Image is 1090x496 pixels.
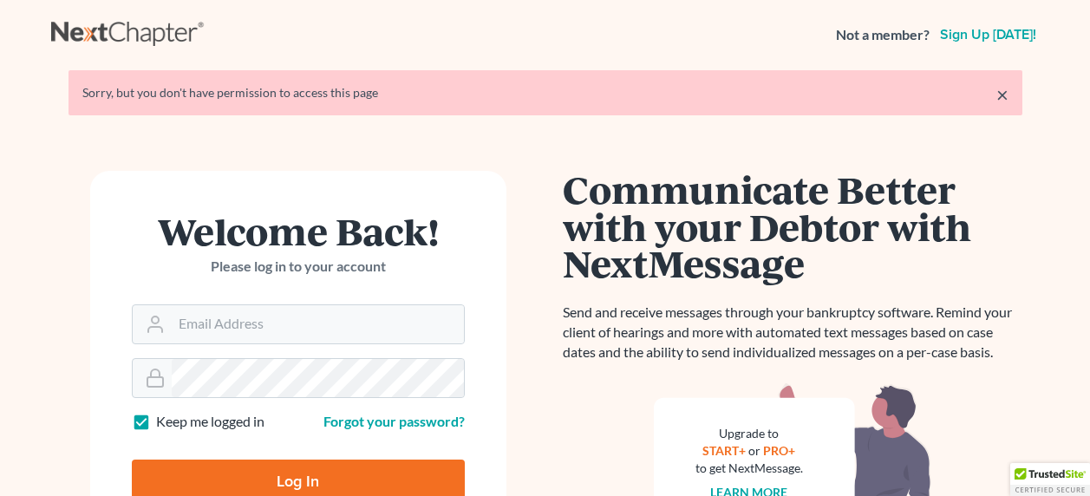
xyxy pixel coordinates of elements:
[563,171,1022,282] h1: Communicate Better with your Debtor with NextMessage
[156,412,264,432] label: Keep me logged in
[1010,463,1090,496] div: TrustedSite Certified
[132,212,465,250] h1: Welcome Back!
[323,413,465,429] a: Forgot your password?
[748,443,760,458] span: or
[132,257,465,277] p: Please log in to your account
[836,25,930,45] strong: Not a member?
[937,28,1040,42] a: Sign up [DATE]!
[563,303,1022,362] p: Send and receive messages through your bankruptcy software. Remind your client of hearings and mo...
[702,443,746,458] a: START+
[695,460,803,477] div: to get NextMessage.
[172,305,464,343] input: Email Address
[763,443,795,458] a: PRO+
[82,84,1008,101] div: Sorry, but you don't have permission to access this page
[695,425,803,442] div: Upgrade to
[996,84,1008,105] a: ×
